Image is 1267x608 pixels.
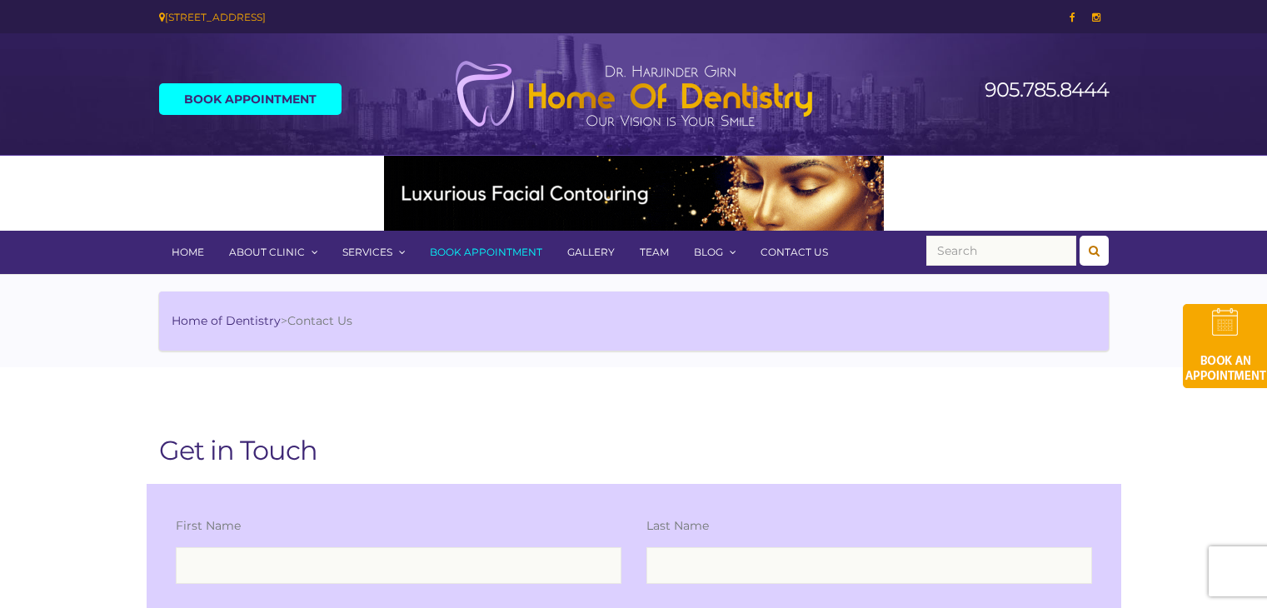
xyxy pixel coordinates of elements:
img: book-an-appointment-hod-gld.png [1183,304,1267,388]
img: Medspa-Banner-Virtual-Consultation-2-1.gif [384,156,884,231]
label: Last Name [646,517,709,535]
h1: Get in Touch [159,434,1109,467]
a: Book Appointment [417,231,555,274]
span: Contact Us [287,313,352,328]
a: Blog [681,231,748,274]
a: Team [627,231,681,274]
a: 905.785.8444 [985,77,1109,102]
a: Gallery [555,231,627,274]
input: Search [926,236,1076,266]
li: > [172,312,352,330]
a: Services [330,231,417,274]
a: Book Appointment [159,83,342,115]
a: Contact Us [748,231,841,274]
a: Home [159,231,217,274]
img: Home of Dentistry [446,60,821,128]
div: [STREET_ADDRESS] [159,8,621,26]
a: Home of Dentistry [172,313,281,328]
a: About Clinic [217,231,330,274]
label: First Name [176,517,241,535]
